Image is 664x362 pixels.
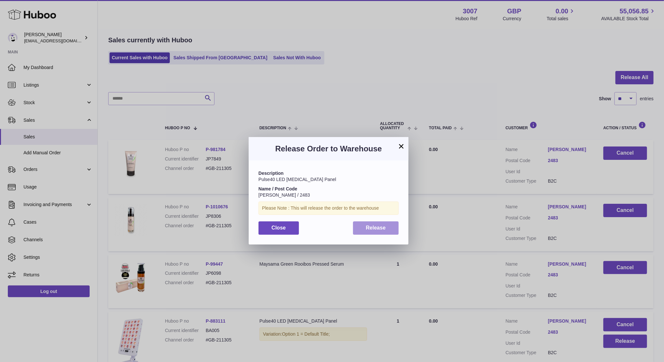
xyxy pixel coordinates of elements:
[258,177,336,182] span: Pulse40 LED [MEDICAL_DATA] Panel
[258,202,399,215] div: Please Note : This will release the order to the warehouse
[397,142,405,150] button: ×
[258,144,399,154] h3: Release Order to Warehouse
[258,186,297,191] strong: Name / Post Code
[258,192,310,198] span: [PERSON_NAME] / 2483
[353,221,399,235] button: Release
[258,221,299,235] button: Close
[258,171,284,176] strong: Description
[272,225,286,230] span: Close
[366,225,386,230] span: Release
